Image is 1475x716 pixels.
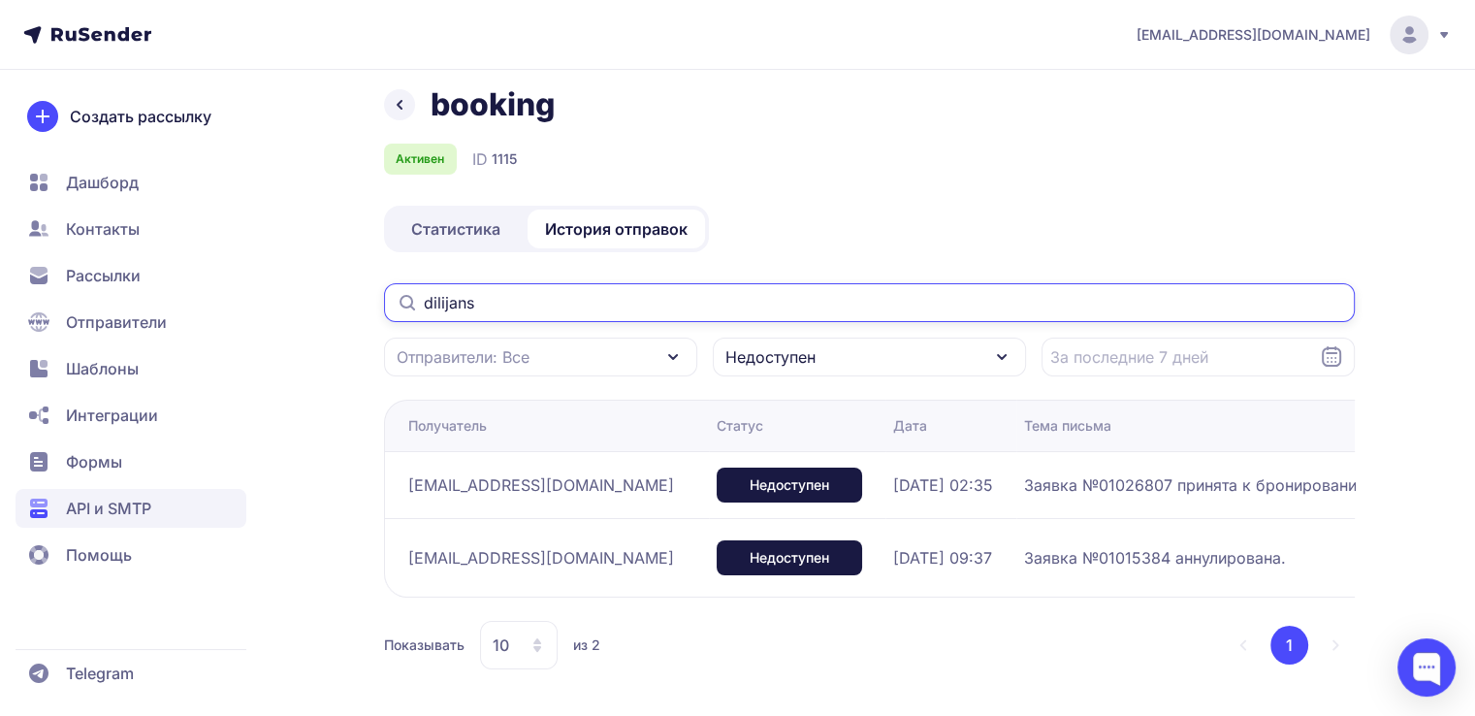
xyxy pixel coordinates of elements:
[750,475,829,495] span: Недоступен
[66,662,134,685] span: Telegram
[408,416,487,436] div: Получатель
[70,105,211,128] span: Создать рассылку
[893,416,927,436] div: Дата
[66,217,140,241] span: Контакты
[66,450,122,473] span: Формы
[1024,546,1286,570] span: Заявка №01015384 аннулирована.
[66,497,151,520] span: API и SMTP
[1270,626,1308,665] button: 1
[472,147,517,171] div: ID
[66,357,139,380] span: Шаблоны
[66,171,139,194] span: Дашборд
[431,85,555,124] h1: booking
[408,473,674,497] span: [EMAIL_ADDRESS][DOMAIN_NAME]
[1024,473,1369,497] span: Заявка №01026807 принята к бронированию
[397,345,529,369] span: Отправители: Все
[1042,338,1355,376] input: Datepicker input
[16,654,246,693] a: Telegram
[493,634,509,657] span: 10
[492,149,517,169] span: 1115
[408,546,674,570] span: [EMAIL_ADDRESS][DOMAIN_NAME]
[66,404,158,427] span: Интеграции
[388,210,524,248] a: Статистика
[411,217,500,241] span: Статистика
[396,151,444,167] span: Активен
[750,548,829,568] span: Недоступен
[573,635,600,655] span: из 2
[1137,25,1370,45] span: [EMAIL_ADDRESS][DOMAIN_NAME]
[66,264,141,287] span: Рассылки
[717,416,763,436] div: Статус
[384,283,1355,322] input: Поиск
[545,217,688,241] span: История отправок
[893,473,993,497] span: [DATE] 02:35
[528,210,705,248] a: История отправок
[384,635,465,655] span: Показывать
[66,543,132,567] span: Помощь
[725,345,816,369] span: Недоступен
[1024,416,1111,436] div: Тема письма
[66,310,167,334] span: Отправители
[893,546,992,570] span: [DATE] 09:37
